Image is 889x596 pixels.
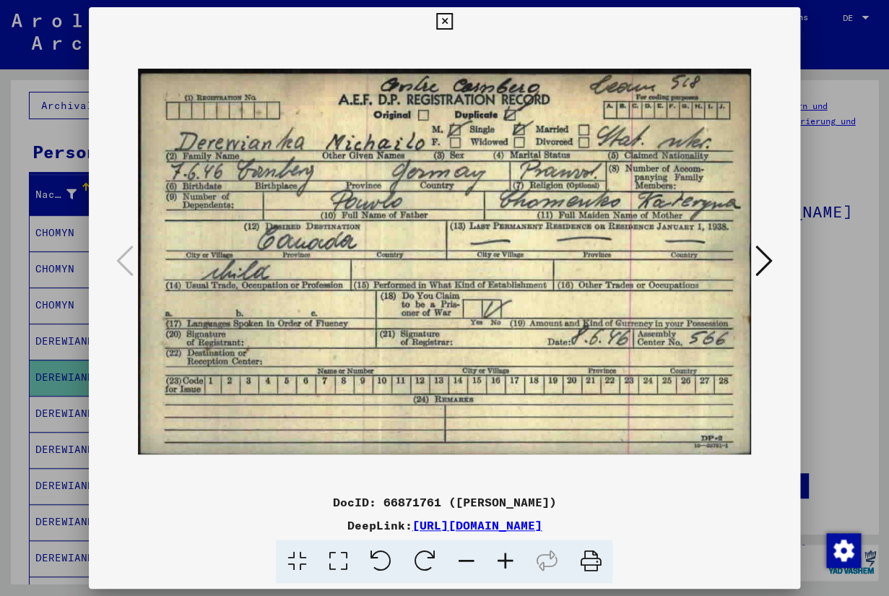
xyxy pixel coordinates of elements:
div: Change consent [825,532,860,567]
img: 001.jpg [138,36,751,488]
img: Change consent [826,533,861,568]
div: DeepLink: [89,517,800,534]
div: DocID: 66871761 ([PERSON_NAME]) [89,493,800,511]
a: [URL][DOMAIN_NAME] [412,518,542,532]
